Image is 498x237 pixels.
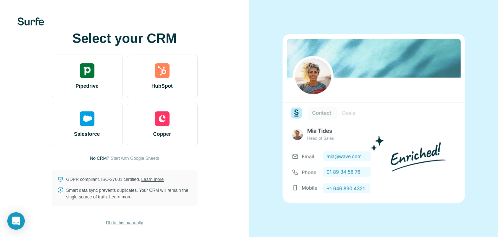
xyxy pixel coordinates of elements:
[155,111,170,126] img: copper's logo
[106,220,143,226] span: I’ll do this manually
[153,130,171,138] span: Copper
[110,155,159,162] button: Start with Google Sheets
[74,130,100,138] span: Salesforce
[17,17,44,25] img: Surfe's logo
[66,176,164,183] p: GDPR compliant. ISO-27001 certified.
[155,63,170,78] img: hubspot's logo
[151,82,172,90] span: HubSpot
[90,155,109,162] p: No CRM?
[80,111,94,126] img: salesforce's logo
[141,177,164,182] a: Learn more
[75,82,98,90] span: Pipedrive
[66,187,192,200] p: Smart data sync prevents duplicates. Your CRM will remain the single source of truth.
[80,63,94,78] img: pipedrive's logo
[283,34,465,203] img: none image
[109,194,132,200] a: Learn more
[101,217,148,228] button: I’ll do this manually
[52,31,198,46] h1: Select your CRM
[7,212,25,230] div: Open Intercom Messenger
